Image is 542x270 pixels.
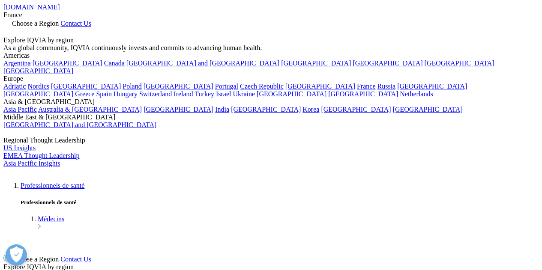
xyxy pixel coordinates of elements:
[231,106,301,113] a: [GEOGRAPHIC_DATA]
[3,83,26,90] a: Adriatic
[33,59,102,67] a: [GEOGRAPHIC_DATA]
[12,20,59,27] span: Choose a Region
[12,255,59,263] span: Choose a Region
[397,83,467,90] a: [GEOGRAPHIC_DATA]
[3,59,31,67] a: Argentina
[6,244,27,266] button: Ouvrir le centre de préférences
[75,90,94,98] a: Greece
[357,83,376,90] a: France
[285,83,355,90] a: [GEOGRAPHIC_DATA]
[3,106,37,113] a: Asia Pacific
[328,90,398,98] a: [GEOGRAPHIC_DATA]
[27,83,49,90] a: Nordics
[144,106,213,113] a: [GEOGRAPHIC_DATA]
[425,59,494,67] a: [GEOGRAPHIC_DATA]
[96,90,111,98] a: Spain
[174,90,193,98] a: Ireland
[215,106,229,113] a: India
[3,75,539,83] div: Europe
[21,199,539,206] h5: Professionnels de santé
[3,152,79,159] a: EMEA Thought Leadership
[21,182,84,189] a: Professionnels de santé
[51,83,121,90] a: [GEOGRAPHIC_DATA]
[3,11,539,19] div: France
[3,136,539,144] div: Regional Thought Leadership
[3,90,73,98] a: [GEOGRAPHIC_DATA]
[3,182,539,231] nav: Primary
[195,90,214,98] a: Turkey
[281,59,351,67] a: [GEOGRAPHIC_DATA]
[3,3,60,11] a: [DOMAIN_NAME]
[38,215,64,223] a: Médecins
[139,90,172,98] a: Switzerland
[3,98,539,106] div: Asia & [GEOGRAPHIC_DATA]
[233,90,255,98] a: Ukraine
[400,90,433,98] a: Netherlands
[240,83,284,90] a: Czech Republic
[3,160,60,167] a: Asia Pacific Insights
[3,144,36,151] a: US Insights
[353,59,422,67] a: [GEOGRAPHIC_DATA]
[215,83,238,90] a: Portugal
[377,83,396,90] a: Russia
[302,106,319,113] a: Korea
[3,44,539,52] div: As a global community, IQVIA continuously invests and commits to advancing human health.
[114,90,138,98] a: Hungary
[104,59,125,67] a: Canada
[144,83,213,90] a: [GEOGRAPHIC_DATA]
[257,90,326,98] a: [GEOGRAPHIC_DATA]
[321,106,391,113] a: [GEOGRAPHIC_DATA]
[60,20,91,27] a: Contact Us
[3,113,539,121] div: Middle East & [GEOGRAPHIC_DATA]
[123,83,141,90] a: Poland
[216,90,231,98] a: Israel
[393,106,463,113] a: [GEOGRAPHIC_DATA]
[3,52,539,59] div: Americas
[38,106,142,113] a: Australia & [GEOGRAPHIC_DATA]
[3,121,156,128] a: [GEOGRAPHIC_DATA] and [GEOGRAPHIC_DATA]
[3,36,539,44] div: Explore IQVIA by region
[60,255,91,263] a: Contact Us
[126,59,279,67] a: [GEOGRAPHIC_DATA] and [GEOGRAPHIC_DATA]
[3,67,73,74] a: [GEOGRAPHIC_DATA]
